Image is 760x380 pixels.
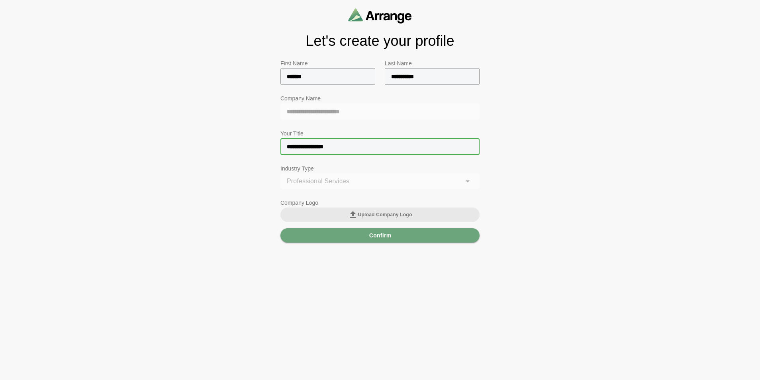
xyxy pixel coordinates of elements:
p: Your Title [280,129,480,138]
button: Upload Company Logo [280,208,480,222]
span: Upload Company Logo [348,210,412,219]
p: Company Logo [280,198,480,208]
img: arrangeai-name-small-logo.4d2b8aee.svg [348,8,412,24]
span: Confirm [369,228,392,243]
p: Last Name [385,59,480,68]
button: Confirm [280,228,480,243]
p: First Name [280,59,375,68]
h1: Let's create your profile [280,33,480,49]
p: Industry Type [280,164,480,173]
p: Company Name [280,94,480,103]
